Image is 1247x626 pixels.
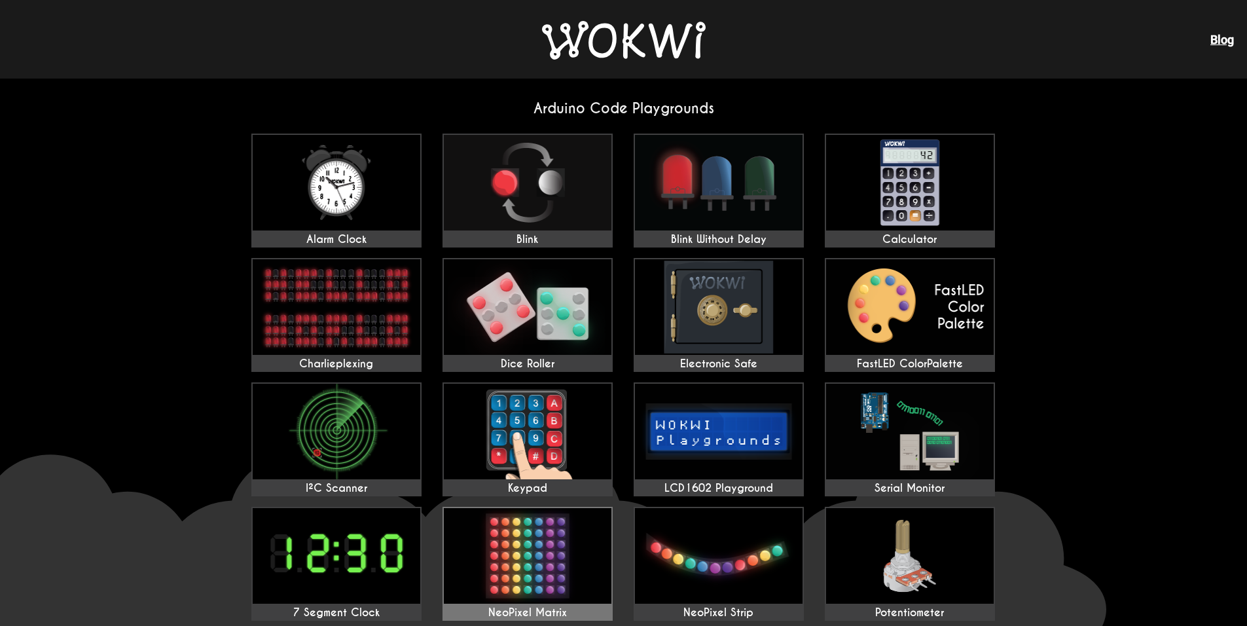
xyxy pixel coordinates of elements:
a: I²C Scanner [251,382,422,496]
div: 7 Segment Clock [253,606,420,619]
img: Blink Without Delay [635,135,803,230]
img: Keypad [444,384,611,479]
div: NeoPixel Matrix [444,606,611,619]
div: Electronic Safe [635,358,803,371]
div: Charlieplexing [253,358,420,371]
div: Alarm Clock [253,233,420,246]
img: Alarm Clock [253,135,420,230]
img: I²C Scanner [253,384,420,479]
div: Calculator [826,233,994,246]
div: Blink [444,233,611,246]
img: Charlieplexing [253,259,420,355]
img: Blink [444,135,611,230]
a: Keypad [443,382,613,496]
img: FastLED ColorPalette [826,259,994,355]
a: Electronic Safe [634,258,804,372]
a: Potentiometer [825,507,995,621]
a: NeoPixel Matrix [443,507,613,621]
img: Potentiometer [826,508,994,604]
a: Calculator [825,134,995,248]
div: FastLED ColorPalette [826,358,994,371]
a: LCD1602 Playground [634,382,804,496]
div: I²C Scanner [253,482,420,495]
img: Dice Roller [444,259,611,355]
img: Calculator [826,135,994,230]
img: 7 Segment Clock [253,508,420,604]
a: Blink [443,134,613,248]
a: Alarm Clock [251,134,422,248]
h2: Arduino Code Playgrounds [241,100,1007,117]
img: Wokwi [542,21,706,60]
a: Dice Roller [443,258,613,372]
div: Potentiometer [826,606,994,619]
a: Charlieplexing [251,258,422,372]
div: LCD1602 Playground [635,482,803,495]
a: NeoPixel Strip [634,507,804,621]
a: Blink Without Delay [634,134,804,248]
img: NeoPixel Strip [635,508,803,604]
img: Electronic Safe [635,259,803,355]
a: Blog [1210,33,1234,46]
div: NeoPixel Strip [635,606,803,619]
a: Serial Monitor [825,382,995,496]
div: Blink Without Delay [635,233,803,246]
img: LCD1602 Playground [635,384,803,479]
div: Keypad [444,482,611,495]
a: 7 Segment Clock [251,507,422,621]
a: FastLED ColorPalette [825,258,995,372]
img: NeoPixel Matrix [444,508,611,604]
div: Serial Monitor [826,482,994,495]
div: Dice Roller [444,358,611,371]
img: Serial Monitor [826,384,994,479]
